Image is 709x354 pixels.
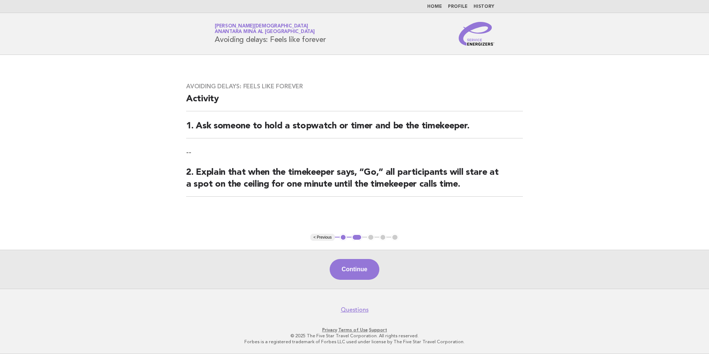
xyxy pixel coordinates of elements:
span: Anantara Mina al [GEOGRAPHIC_DATA] [215,30,315,35]
h2: 1. Ask someone to hold a stopwatch or timer and be the timekeeper. [186,120,523,138]
a: History [474,4,494,9]
a: Questions [341,306,369,314]
button: Continue [330,259,379,280]
a: [PERSON_NAME][DEMOGRAPHIC_DATA]Anantara Mina al [GEOGRAPHIC_DATA] [215,24,315,34]
p: · · [128,327,581,333]
a: Home [427,4,442,9]
button: 2 [352,234,362,241]
a: Profile [448,4,468,9]
h2: Activity [186,93,523,111]
a: Privacy [322,327,337,332]
h3: Avoiding delays: Feels like forever [186,83,523,90]
a: Support [369,327,387,332]
button: < Previous [310,234,334,241]
a: Terms of Use [338,327,368,332]
h1: Avoiding delays: Feels like forever [215,24,326,43]
button: 1 [340,234,347,241]
p: -- [186,147,523,158]
p: © 2025 The Five Star Travel Corporation. All rights reserved. [128,333,581,339]
h2: 2. Explain that when the timekeeper says, “Go,” all participants will stare at a spot on the ceil... [186,167,523,197]
img: Service Energizers [459,22,494,46]
p: Forbes is a registered trademark of Forbes LLC used under license by The Five Star Travel Corpora... [128,339,581,345]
